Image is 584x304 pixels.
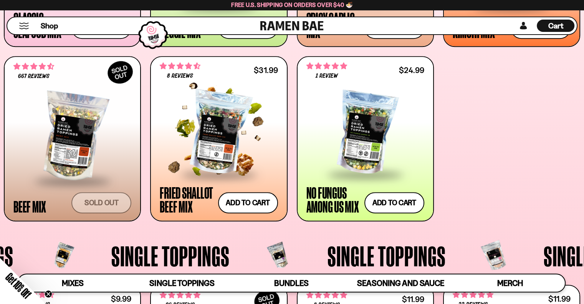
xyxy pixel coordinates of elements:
span: Cart [548,21,563,30]
a: 5.00 stars 1 review $24.99 No Fungus Among Us Mix Add to cart [297,56,434,221]
span: Seasoning and Sauce [357,278,444,288]
div: $24.99 [399,66,424,74]
div: Fried Shallot Beef Mix [160,186,214,213]
span: Bundles [274,278,309,288]
button: Add to cart [364,192,424,213]
div: SOLD OUT [104,57,137,88]
span: 1 review [315,73,337,79]
span: 5.00 stars [306,61,347,71]
span: 4.75 stars [306,290,347,300]
span: 4.64 stars [13,61,54,71]
div: $9.99 [111,295,131,302]
span: 8 reviews [167,73,193,79]
span: Merch [497,278,523,288]
div: Beef Mix [13,199,46,213]
a: Bundles [237,274,346,292]
span: Free U.S. Shipping on Orders over $40 🍜 [231,1,353,8]
span: Single Toppings [327,242,445,270]
div: $11.99 [402,296,424,303]
button: Mobile Menu Trigger [19,23,29,29]
span: Shop [41,21,58,31]
a: Mixes [18,274,127,292]
a: Single Toppings [127,274,237,292]
a: Seasoning and Sauce [346,274,455,292]
a: Shop [41,20,58,32]
span: 4.86 stars [453,290,493,300]
button: Add to cart [218,192,278,213]
div: $31.99 [254,66,278,74]
button: Close teaser [45,290,52,298]
span: 667 reviews [18,73,50,80]
a: Merch [455,274,565,292]
span: Mixes [62,278,84,288]
div: No Fungus Among Us Mix [306,186,361,213]
span: Get 10% Off [3,271,33,301]
a: SOLDOUT 4.64 stars 667 reviews Beef Mix Sold out [4,56,141,221]
span: Single Toppings [149,278,214,288]
span: 4.90 stars [160,290,200,300]
a: 4.62 stars 8 reviews $31.99 Fried Shallot Beef Mix Add to cart [150,56,287,221]
div: $11.99 [548,295,571,302]
span: Single Toppings [111,242,230,270]
a: Cart [537,17,574,34]
span: 4.62 stars [160,61,200,71]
